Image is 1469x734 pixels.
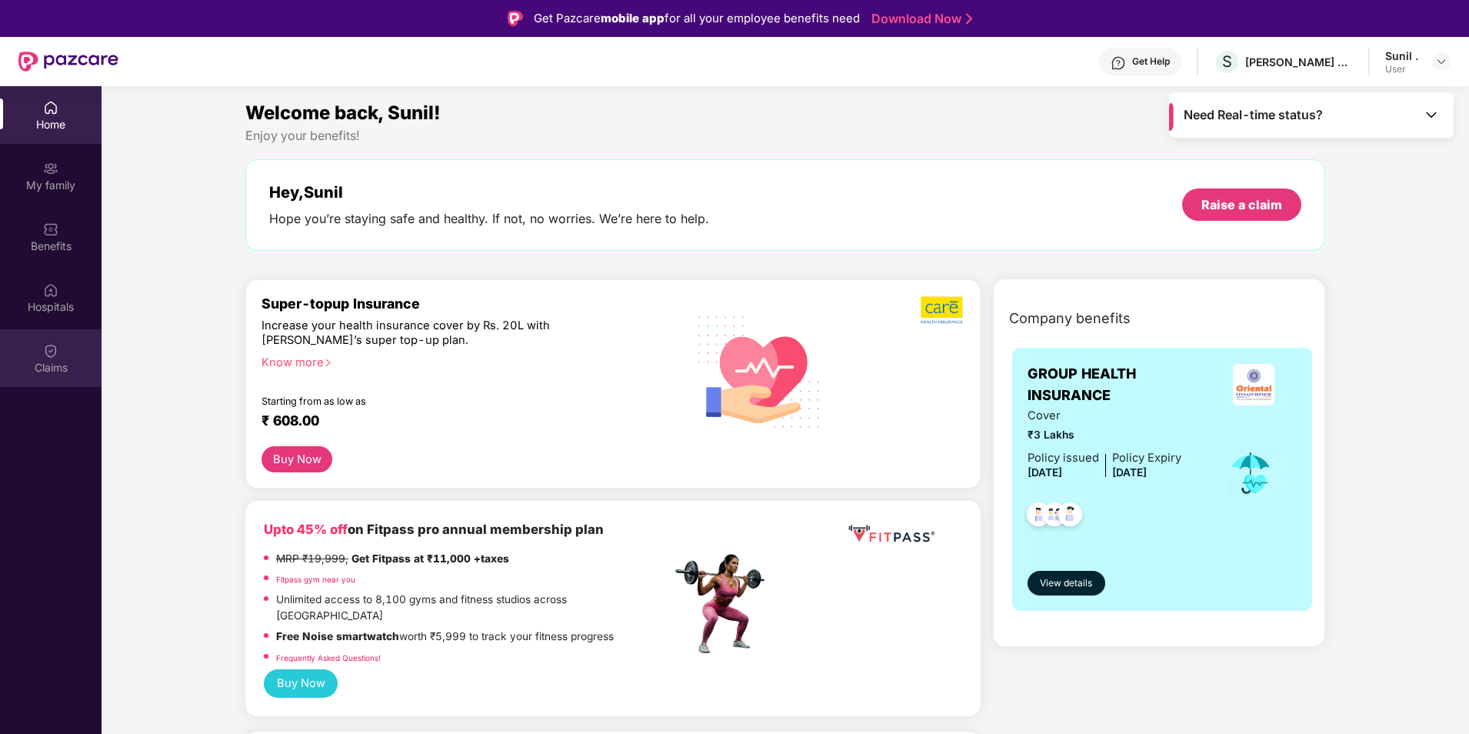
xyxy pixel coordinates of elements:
p: worth ₹5,999 to track your fitness progress [276,629,614,646]
span: View details [1040,576,1092,591]
img: svg+xml;base64,PHN2ZyBpZD0iSG9tZSIgeG1sbnM9Imh0dHA6Ly93d3cudzMub3JnLzIwMDAvc3ZnIiB3aWR0aD0iMjAiIG... [43,100,58,115]
div: Starting from as low as [261,395,606,406]
div: Know more [261,355,662,366]
div: Enjoy your benefits! [245,128,1325,144]
img: icon [1226,448,1276,499]
img: svg+xml;base64,PHN2ZyB4bWxucz0iaHR0cDovL3d3dy53My5vcmcvMjAwMC9zdmciIHdpZHRoPSI0OC45MTUiIGhlaWdodD... [1036,498,1074,535]
del: MRP ₹19,999, [276,552,348,565]
img: fppp.png [845,519,938,548]
span: right [324,359,332,367]
div: Hope you’re staying safe and healthy. If not, no worries. We’re here to help. [269,211,709,227]
div: ₹ 608.00 [261,412,656,431]
img: svg+xml;base64,PHN2ZyB4bWxucz0iaHR0cDovL3d3dy53My5vcmcvMjAwMC9zdmciIHdpZHRoPSI0OC45NDMiIGhlaWdodD... [1051,498,1089,535]
span: Welcome back, Sunil! [245,102,441,124]
strong: Get Fitpass at ₹11,000 +taxes [351,552,509,565]
img: svg+xml;base64,PHN2ZyBpZD0iQmVuZWZpdHMiIHhtbG5zPSJodHRwOi8vd3d3LnczLm9yZy8yMDAwL3N2ZyIgd2lkdGg9Ij... [43,222,58,237]
span: Cover [1028,407,1181,425]
span: [DATE] [1112,466,1147,479]
span: Company benefits [1009,308,1131,329]
span: ₹3 Lakhs [1028,427,1181,444]
div: Get Pazcare for all your employee benefits need [534,9,860,28]
a: Fitpass gym near you [276,575,355,584]
span: [DATE] [1028,466,1062,479]
button: View details [1028,571,1105,596]
img: svg+xml;base64,PHN2ZyBpZD0iRHJvcGRvd24tMzJ4MzIiIHhtbG5zPSJodHRwOi8vd3d3LnczLm9yZy8yMDAwL3N2ZyIgd2... [1435,55,1447,68]
b: on Fitpass pro annual membership plan [264,522,604,537]
img: Logo [508,11,523,26]
img: svg+xml;base64,PHN2ZyB3aWR0aD0iMjAiIGhlaWdodD0iMjAiIHZpZXdCb3g9IjAgMCAyMCAyMCIgZmlsbD0ibm9uZSIgeG... [43,161,58,176]
img: svg+xml;base64,PHN2ZyBpZD0iQ2xhaW0iIHhtbG5zPSJodHRwOi8vd3d3LnczLm9yZy8yMDAwL3N2ZyIgd2lkdGg9IjIwIi... [43,343,58,359]
img: svg+xml;base64,PHN2ZyBpZD0iSG9zcGl0YWxzIiB4bWxucz0iaHR0cDovL3d3dy53My5vcmcvMjAwMC9zdmciIHdpZHRoPS... [43,282,58,298]
span: GROUP HEALTH INSURANCE [1028,363,1211,407]
p: Unlimited access to 8,100 gyms and fitness studios across [GEOGRAPHIC_DATA] [276,592,671,625]
strong: Free Noise smartwatch [276,630,399,642]
div: [PERSON_NAME] CONSULTANTS P LTD [1245,55,1353,69]
div: Raise a claim [1201,196,1282,213]
a: Frequently Asked Questions! [276,653,381,662]
img: New Pazcare Logo [18,52,118,72]
span: Need Real-time status? [1184,107,1323,123]
a: Download Now [871,11,968,27]
button: Buy Now [264,669,338,698]
div: Hey, Sunil [269,183,709,202]
b: Upto 45% off [264,522,348,537]
div: Sunil . [1385,48,1418,63]
img: svg+xml;base64,PHN2ZyB4bWxucz0iaHR0cDovL3d3dy53My5vcmcvMjAwMC9zdmciIHhtbG5zOnhsaW5rPSJodHRwOi8vd3... [686,296,833,445]
div: Super-topup Insurance [261,295,671,312]
div: Get Help [1132,55,1170,68]
div: Increase your health insurance cover by Rs. 20L with [PERSON_NAME]’s super top-up plan. [261,319,605,349]
img: Stroke [966,11,972,27]
img: svg+xml;base64,PHN2ZyB4bWxucz0iaHR0cDovL3d3dy53My5vcmcvMjAwMC9zdmciIHdpZHRoPSI0OC45NDMiIGhlaWdodD... [1020,498,1058,535]
img: b5dec4f62d2307b9de63beb79f102df3.png [921,295,964,325]
div: User [1385,63,1418,75]
img: Toggle Icon [1424,107,1439,122]
span: S [1222,52,1232,71]
div: Policy Expiry [1112,449,1181,467]
div: Policy issued [1028,449,1099,467]
img: fpp.png [671,550,778,658]
img: insurerLogo [1233,364,1274,405]
strong: mobile app [601,11,665,25]
button: Buy Now [261,446,332,473]
img: svg+xml;base64,PHN2ZyBpZD0iSGVscC0zMngzMiIgeG1sbnM9Imh0dHA6Ly93d3cudzMub3JnLzIwMDAvc3ZnIiB3aWR0aD... [1111,55,1126,71]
